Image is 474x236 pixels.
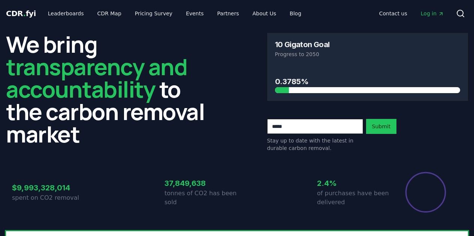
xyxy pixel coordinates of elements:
[23,9,26,18] span: .
[366,119,397,134] button: Submit
[164,178,237,189] h3: 37,849,638
[284,7,307,20] a: Blog
[247,7,282,20] a: About Us
[6,9,36,18] span: CDR fyi
[12,182,85,193] h3: $9,993,328,014
[180,7,209,20] a: Events
[164,189,237,207] p: tonnes of CO2 has been sold
[275,76,461,87] h3: 0.3785%
[405,171,447,213] div: Percentage of sales delivered
[91,7,127,20] a: CDR Map
[6,33,207,145] h2: We bring to the carbon removal market
[317,189,390,207] p: of purchases have been delivered
[421,10,444,17] span: Log in
[275,50,461,58] p: Progress to 2050
[373,7,413,20] a: Contact us
[6,51,187,104] span: transparency and accountability
[211,7,245,20] a: Partners
[415,7,450,20] a: Log in
[267,137,363,152] p: Stay up to date with the latest in durable carbon removal.
[129,7,178,20] a: Pricing Survey
[275,41,330,48] h3: 10 Gigaton Goal
[12,193,85,202] p: spent on CO2 removal
[42,7,90,20] a: Leaderboards
[373,7,450,20] nav: Main
[42,7,307,20] nav: Main
[6,8,36,19] a: CDR.fyi
[317,178,390,189] h3: 2.4%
